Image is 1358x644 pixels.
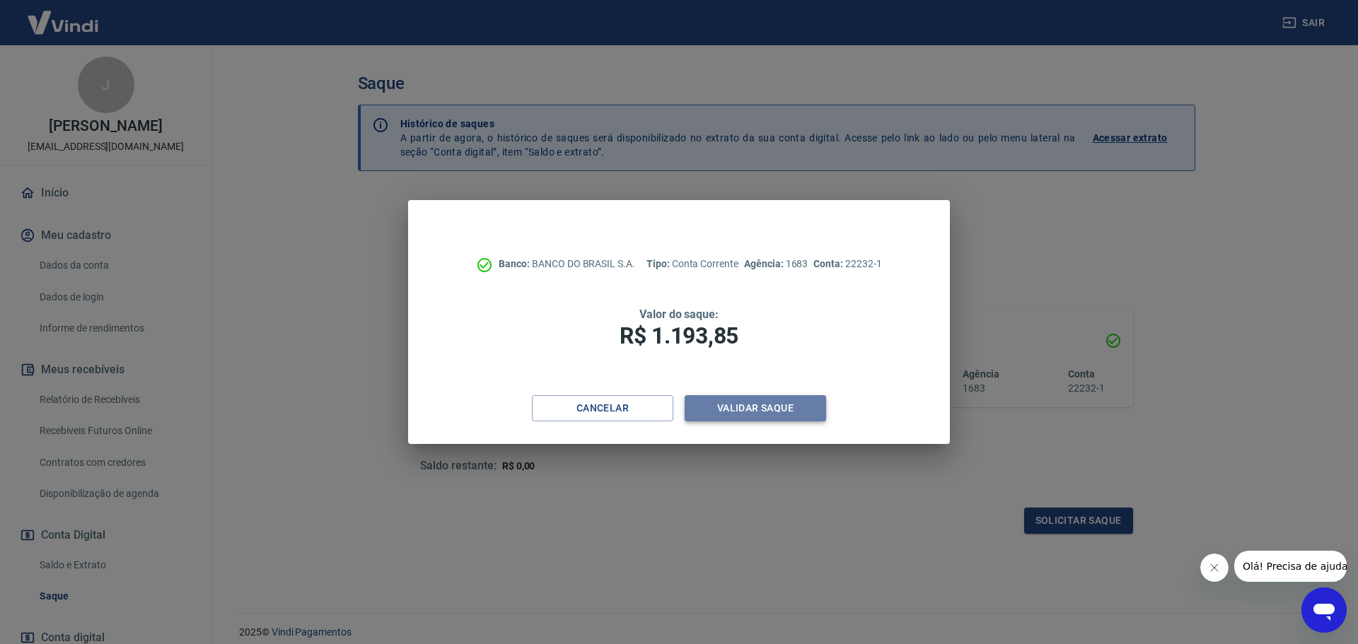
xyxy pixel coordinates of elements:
p: Conta Corrente [646,257,738,271]
iframe: Mensagem da empresa [1234,551,1347,582]
iframe: Fechar mensagem [1200,554,1229,582]
button: Cancelar [532,395,673,421]
p: 22232-1 [813,257,881,271]
p: 1683 [744,257,808,271]
span: Agência: [744,258,786,269]
p: BANCO DO BRASIL S.A. [499,257,635,271]
span: Tipo: [646,258,672,269]
span: Valor do saque: [639,308,719,321]
span: R$ 1.193,85 [620,322,738,349]
span: Conta: [813,258,845,269]
iframe: Botão para abrir a janela de mensagens [1301,587,1347,633]
span: Banco: [499,258,532,269]
span: Olá! Precisa de ajuda? [8,10,119,21]
button: Validar saque [685,395,826,421]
